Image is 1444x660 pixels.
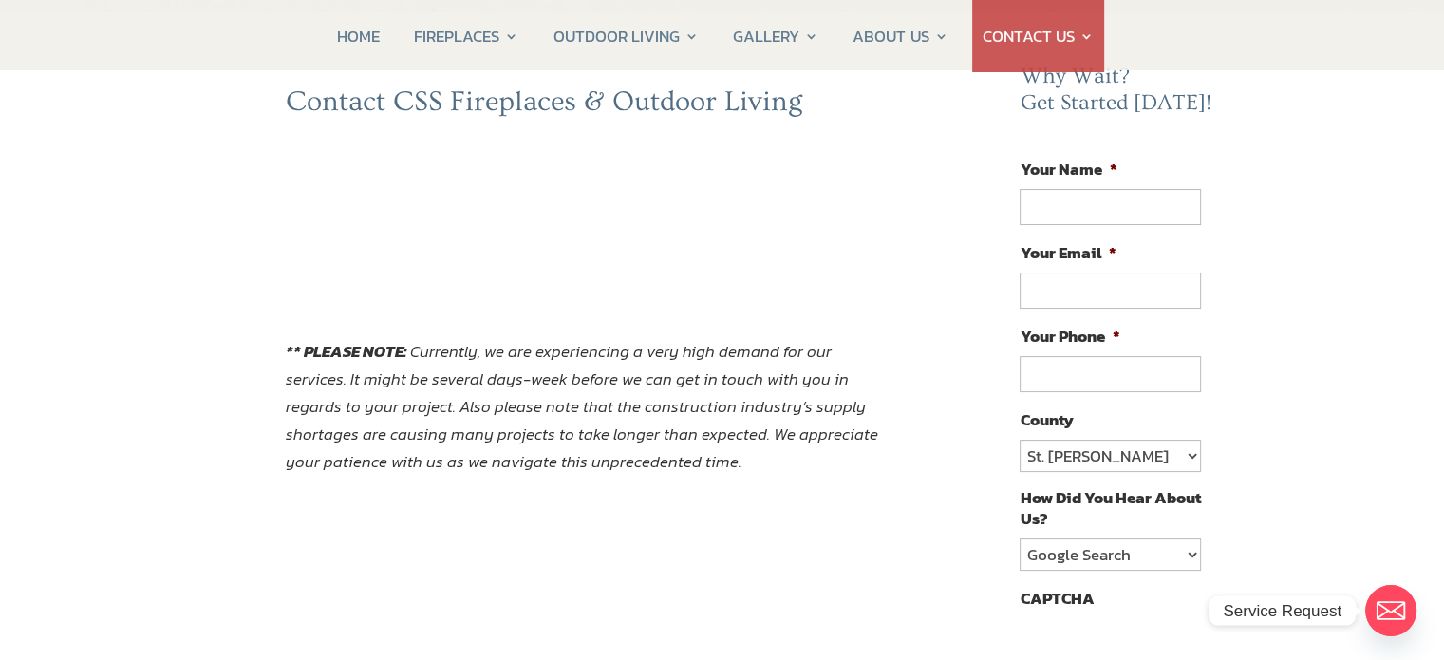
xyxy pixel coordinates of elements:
[1020,588,1094,609] label: CAPTCHA
[1020,159,1116,179] label: Your Name
[1020,64,1215,125] h2: Why Wait? Get Started [DATE]!
[1020,326,1119,347] label: Your Phone
[286,85,895,128] h2: Contact CSS Fireplaces & Outdoor Living
[1020,409,1073,430] label: County
[286,339,406,364] strong: ** PLEASE NOTE:
[286,339,878,474] em: Currently, we are experiencing a very high demand for our services. It might be several days-week...
[1365,585,1416,636] a: Email
[1020,242,1116,263] label: Your Email
[1020,487,1200,529] label: How Did You Hear About Us?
